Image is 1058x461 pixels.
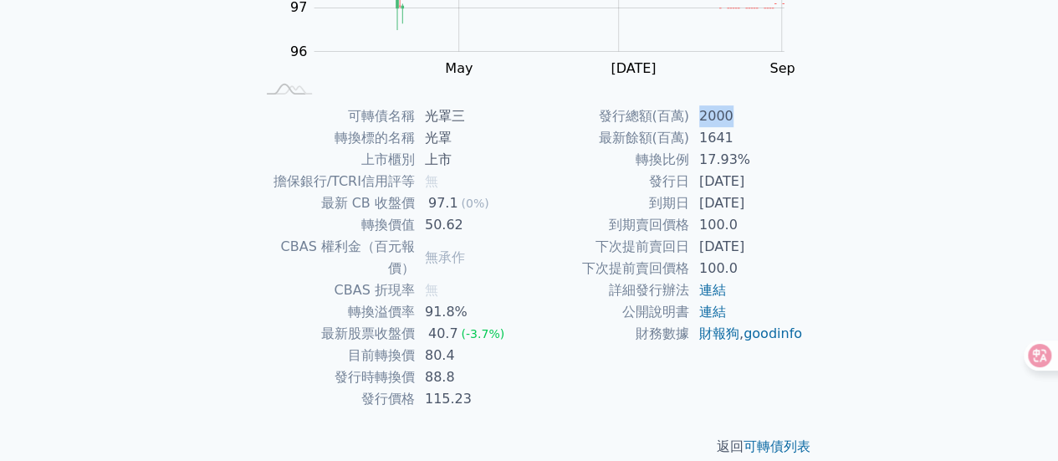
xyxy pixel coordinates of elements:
[425,192,462,214] div: 97.1
[415,127,529,149] td: 光罩
[425,282,438,298] span: 無
[529,301,689,323] td: 公開說明書
[415,301,529,323] td: 91.8%
[235,437,824,457] p: 返回
[255,279,415,301] td: CBAS 折現率
[290,43,307,59] tspan: 96
[611,59,656,75] tspan: [DATE]
[461,327,504,341] span: (-3.7%)
[529,127,689,149] td: 最新餘額(百萬)
[415,388,529,410] td: 115.23
[529,279,689,301] td: 詳細發行辦法
[255,192,415,214] td: 最新 CB 收盤價
[689,127,804,149] td: 1641
[689,192,804,214] td: [DATE]
[689,323,804,345] td: ,
[425,249,465,265] span: 無承作
[255,105,415,127] td: 可轉債名稱
[689,258,804,279] td: 100.0
[699,282,726,298] a: 連結
[255,127,415,149] td: 轉換標的名稱
[255,171,415,192] td: 擔保銀行/TCRI信用評等
[689,149,804,171] td: 17.93%
[529,214,689,236] td: 到期賣回價格
[744,325,802,341] a: goodinfo
[415,214,529,236] td: 50.62
[461,197,488,210] span: (0%)
[529,105,689,127] td: 發行總額(百萬)
[974,381,1058,461] iframe: Chat Widget
[529,258,689,279] td: 下次提前賣回價格
[255,149,415,171] td: 上市櫃別
[699,325,739,341] a: 財報狗
[529,171,689,192] td: 發行日
[529,192,689,214] td: 到期日
[689,236,804,258] td: [DATE]
[689,214,804,236] td: 100.0
[255,345,415,366] td: 目前轉換價
[689,171,804,192] td: [DATE]
[255,236,415,279] td: CBAS 權利金（百元報價）
[529,236,689,258] td: 下次提前賣回日
[255,366,415,388] td: 發行時轉換價
[689,105,804,127] td: 2000
[425,173,438,189] span: 無
[445,60,473,76] tspan: May
[255,301,415,323] td: 轉換溢價率
[415,345,529,366] td: 80.4
[425,323,462,345] div: 40.7
[769,59,795,75] tspan: Sep
[415,105,529,127] td: 光罩三
[529,323,689,345] td: 財務數據
[529,149,689,171] td: 轉換比例
[415,366,529,388] td: 88.8
[255,388,415,410] td: 發行價格
[255,214,415,236] td: 轉換價值
[255,323,415,345] td: 最新股票收盤價
[744,438,810,454] a: 可轉債列表
[415,149,529,171] td: 上市
[699,304,726,320] a: 連結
